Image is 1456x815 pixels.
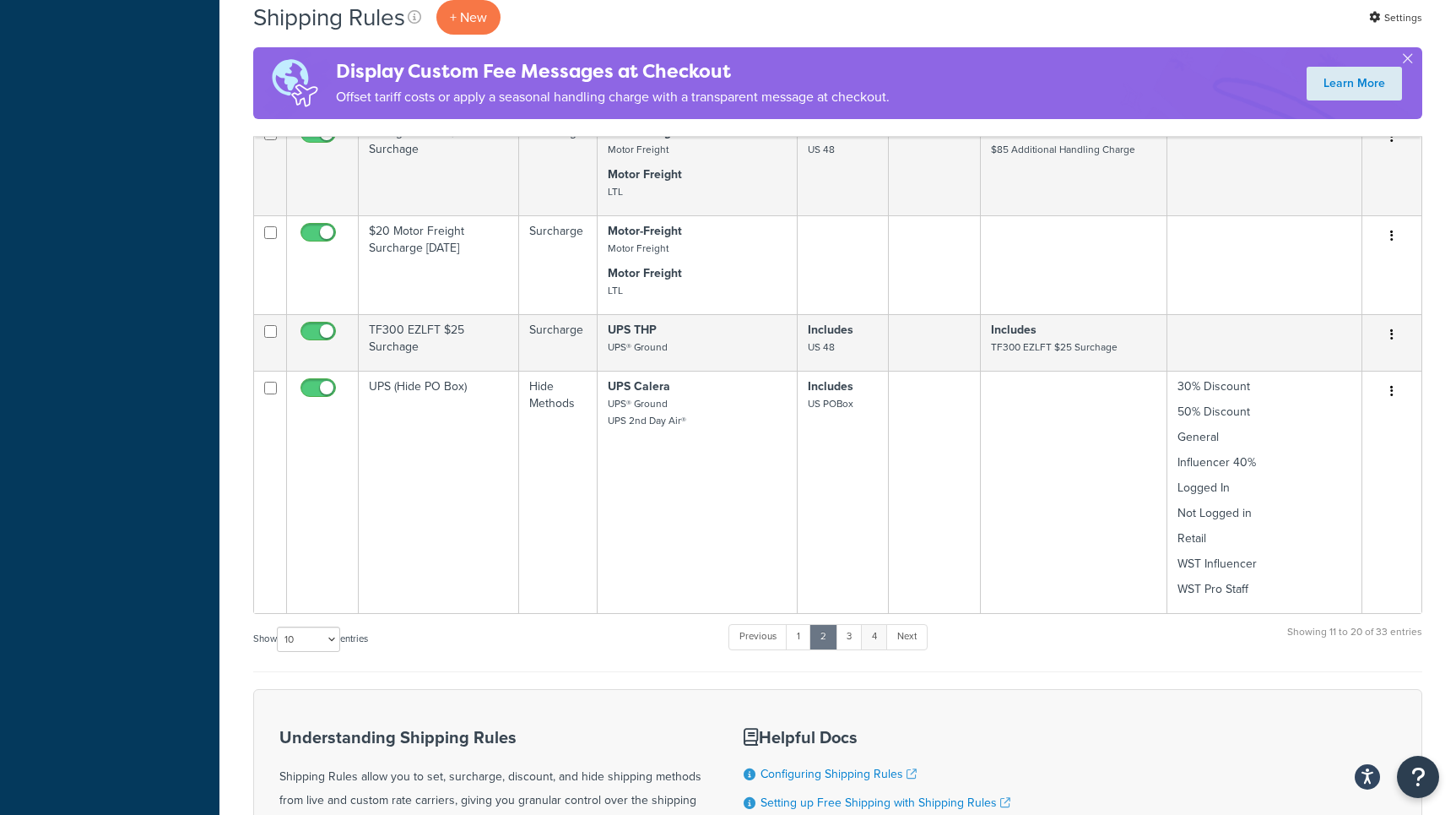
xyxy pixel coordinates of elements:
strong: Motor Freight [608,264,682,282]
h4: Display Custom Fee Messages at Checkout [336,57,890,85]
p: Retail [1177,530,1351,547]
small: TF300 EZLFT $25 Surchage [991,340,1118,355]
td: Surcharge [519,117,598,215]
a: Setting up Free Shipping with Shipping Rules [760,794,1010,812]
p: Not Logged in [1177,505,1351,522]
a: 4 [861,624,888,649]
strong: Includes [808,378,853,395]
img: duties-banner-06bc72dcb5fe05cb3f9472aba00be2ae8eb53ab6f0d8bb03d382ba314ac3c341.png [253,47,336,119]
a: 1 [786,624,811,649]
strong: Motor Freight [608,166,682,183]
td: 30% Discount [1167,371,1362,613]
small: US 48 [808,142,835,157]
small: US 48 [808,340,835,355]
p: 50% Discount [1177,404,1351,421]
small: Motor Freight [608,241,668,256]
a: 3 [836,624,863,649]
select: Showentries [277,627,340,652]
a: 2 [809,624,837,649]
td: UPS (Hide PO Box) [359,371,519,613]
p: Offset tariff costs or apply a seasonal handling charge with a transparent message at checkout. [336,85,890,109]
h3: Understanding Shipping Rules [279,728,701,747]
h1: Shipping Rules [253,1,405,34]
small: US POBox [808,396,853,411]
small: LTL [608,184,623,199]
strong: UPS Calera [608,378,670,395]
p: WST Influencer [1177,556,1351,573]
a: Settings [1369,6,1422,30]
td: Wrangler Blind $85 Surchage [359,117,519,215]
td: Surcharge [519,314,598,371]
strong: UPS THP [608,321,657,339]
td: TF300 EZLFT $25 Surchage [359,314,519,371]
small: UPS® Ground UPS 2nd Day Air® [608,396,686,428]
p: Influencer 40% [1177,454,1351,471]
p: Logged In [1177,480,1351,497]
td: Hide Methods [519,371,598,613]
p: WST Pro Staff [1177,581,1351,598]
td: $20 Motor Freight Surcharge [DATE] [359,215,519,314]
button: Open Resource Center [1397,756,1439,798]
small: $85 Additional Handling Charge [991,142,1135,157]
a: Next [886,624,928,649]
a: Learn More [1307,67,1402,101]
small: UPS® Ground [608,340,668,355]
h3: Helpful Docs [744,728,1020,747]
small: Motor Freight [608,142,668,157]
p: General [1177,429,1351,446]
div: Showing 11 to 20 of 33 entries [1287,622,1422,659]
a: Configuring Shipping Rules [760,765,917,783]
a: Previous [728,624,788,649]
small: LTL [608,283,623,298]
strong: Motor-Freight [608,222,682,240]
strong: Includes [808,321,853,339]
td: Surcharge [519,215,598,314]
strong: Includes [991,321,1037,339]
label: Show entries [253,627,368,652]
